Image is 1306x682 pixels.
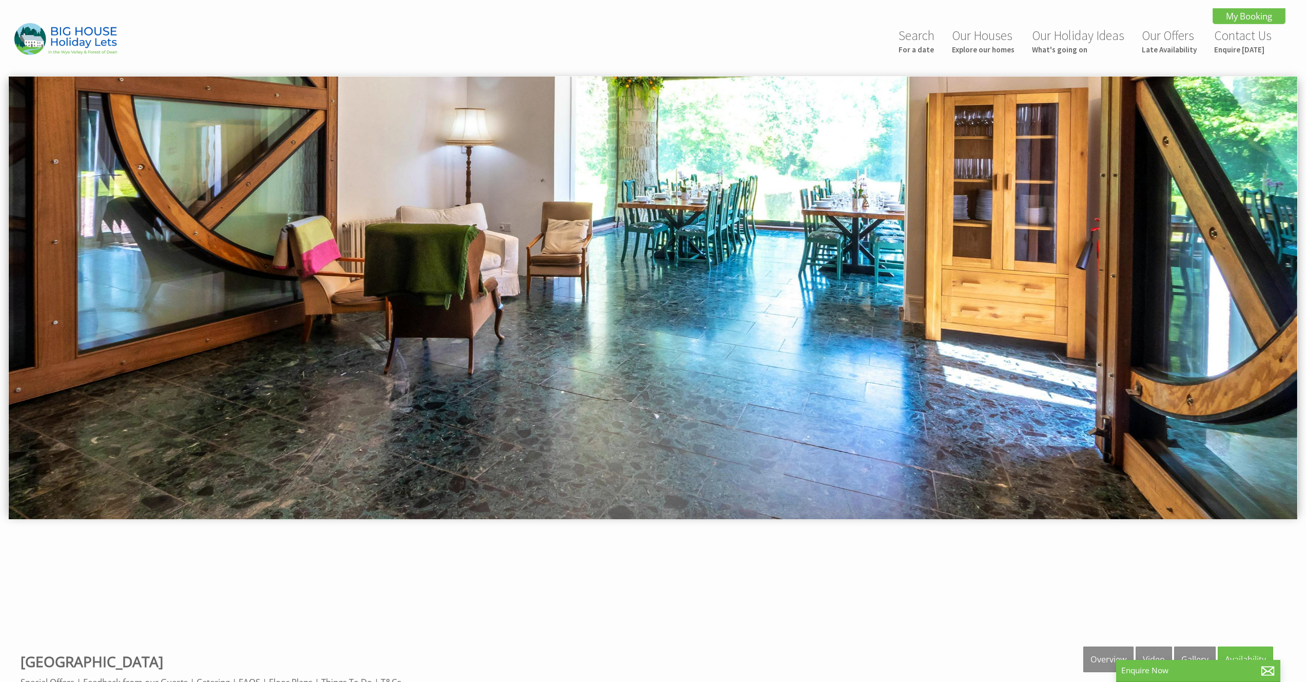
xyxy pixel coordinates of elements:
[1174,647,1216,672] a: Gallery
[899,27,934,54] a: SearchFor a date
[1142,45,1197,54] small: Late Availability
[6,553,1300,630] iframe: Customer reviews powered by Trustpilot
[1142,27,1197,54] a: Our OffersLate Availability
[1213,8,1285,24] a: My Booking
[1214,27,1272,54] a: Contact UsEnquire [DATE]
[899,45,934,54] small: For a date
[1032,45,1124,54] small: What's going on
[21,652,163,671] a: [GEOGRAPHIC_DATA]
[1214,45,1272,54] small: Enquire [DATE]
[1083,647,1134,672] a: Overview
[1218,647,1273,672] a: Availability
[14,23,117,54] img: Big House Holiday Lets
[1136,647,1172,672] a: Video
[1032,27,1124,54] a: Our Holiday IdeasWhat's going on
[952,27,1015,54] a: Our HousesExplore our homes
[952,45,1015,54] small: Explore our homes
[1121,665,1275,676] p: Enquire Now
